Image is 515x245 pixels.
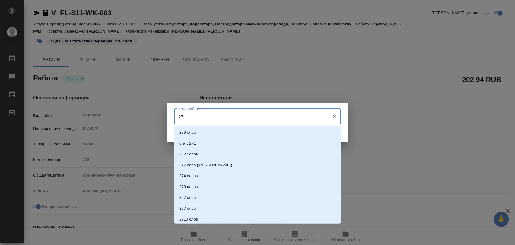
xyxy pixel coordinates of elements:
p: 827 слов [179,206,196,212]
p: стат: 271 [179,140,196,146]
p: 273 слова [179,184,198,190]
p: 277 слов ([PERSON_NAME]) [179,162,232,168]
p: 2710 слов [179,216,198,222]
p: 2327 слов [179,151,198,157]
p: 327 слов [179,195,196,201]
button: Очистить [330,112,339,121]
p: 274 слова [179,173,198,179]
p: 279 слов [179,130,196,136]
